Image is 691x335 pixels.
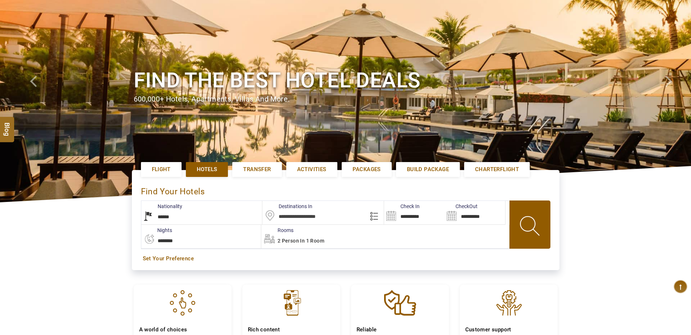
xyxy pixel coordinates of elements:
[243,166,271,173] span: Transfer
[134,94,558,104] div: 600,000+ hotels, apartments, villas and more.
[139,326,226,333] h4: A world of choices
[396,162,460,177] a: Build Package
[197,166,217,173] span: Hotels
[384,203,420,210] label: Check In
[465,326,552,333] h4: Customer support
[278,238,324,244] span: 2 Person in 1 Room
[134,67,558,94] h1: Find the best hotel deals
[141,203,182,210] label: Nationality
[445,201,505,224] input: Search
[141,162,182,177] a: Flight
[186,162,228,177] a: Hotels
[464,162,530,177] a: Charterflight
[141,227,172,234] label: nights
[261,227,294,234] label: Rooms
[286,162,337,177] a: Activities
[384,201,445,224] input: Search
[357,326,444,333] h4: Reliable
[353,166,381,173] span: Packages
[445,203,478,210] label: CheckOut
[143,255,549,262] a: Set Your Preference
[297,166,326,173] span: Activities
[248,326,335,333] h4: Rich content
[475,166,519,173] span: Charterflight
[407,166,449,173] span: Build Package
[232,162,282,177] a: Transfer
[3,123,12,129] span: Blog
[342,162,392,177] a: Packages
[152,166,171,173] span: Flight
[141,179,550,200] div: Find Your Hotels
[262,203,312,210] label: Destinations In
